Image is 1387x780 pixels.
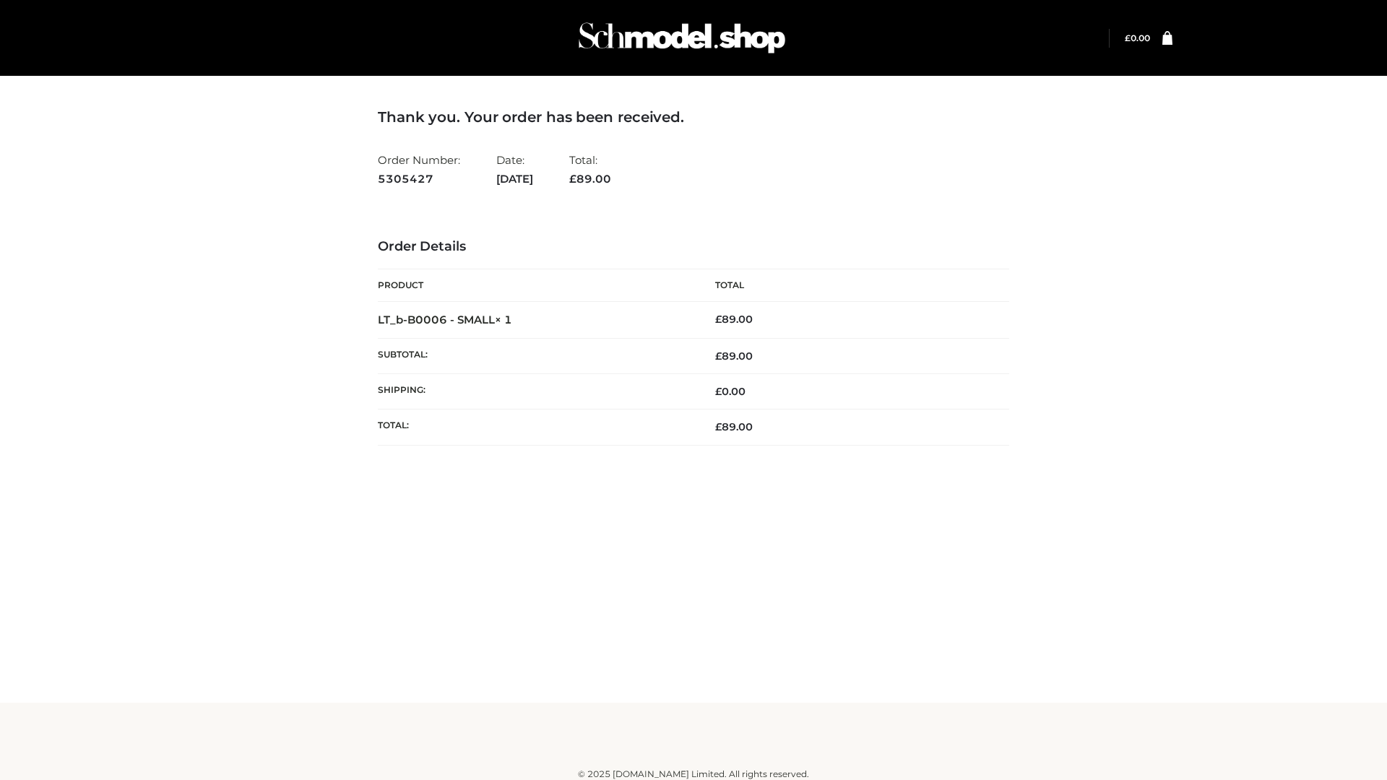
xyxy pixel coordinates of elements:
th: Shipping: [378,374,693,409]
bdi: 89.00 [715,313,753,326]
strong: 5305427 [378,170,460,188]
th: Subtotal: [378,338,693,373]
li: Order Number: [378,147,460,191]
span: £ [715,313,722,326]
span: £ [1125,32,1131,43]
strong: [DATE] [496,170,533,188]
th: Product [378,269,693,302]
th: Total [693,269,1009,302]
a: £0.00 [1125,32,1150,43]
h3: Thank you. Your order has been received. [378,108,1009,126]
bdi: 0.00 [715,385,746,398]
span: £ [715,420,722,433]
span: 89.00 [715,350,753,363]
img: Schmodel Admin 964 [574,9,790,66]
h3: Order Details [378,239,1009,255]
th: Total: [378,409,693,445]
strong: × 1 [495,313,512,326]
span: £ [715,350,722,363]
span: 89.00 [715,420,753,433]
span: £ [569,172,576,186]
span: 89.00 [569,172,611,186]
strong: LT_b-B0006 - SMALL [378,313,512,326]
bdi: 0.00 [1125,32,1150,43]
span: £ [715,385,722,398]
li: Total: [569,147,611,191]
li: Date: [496,147,533,191]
